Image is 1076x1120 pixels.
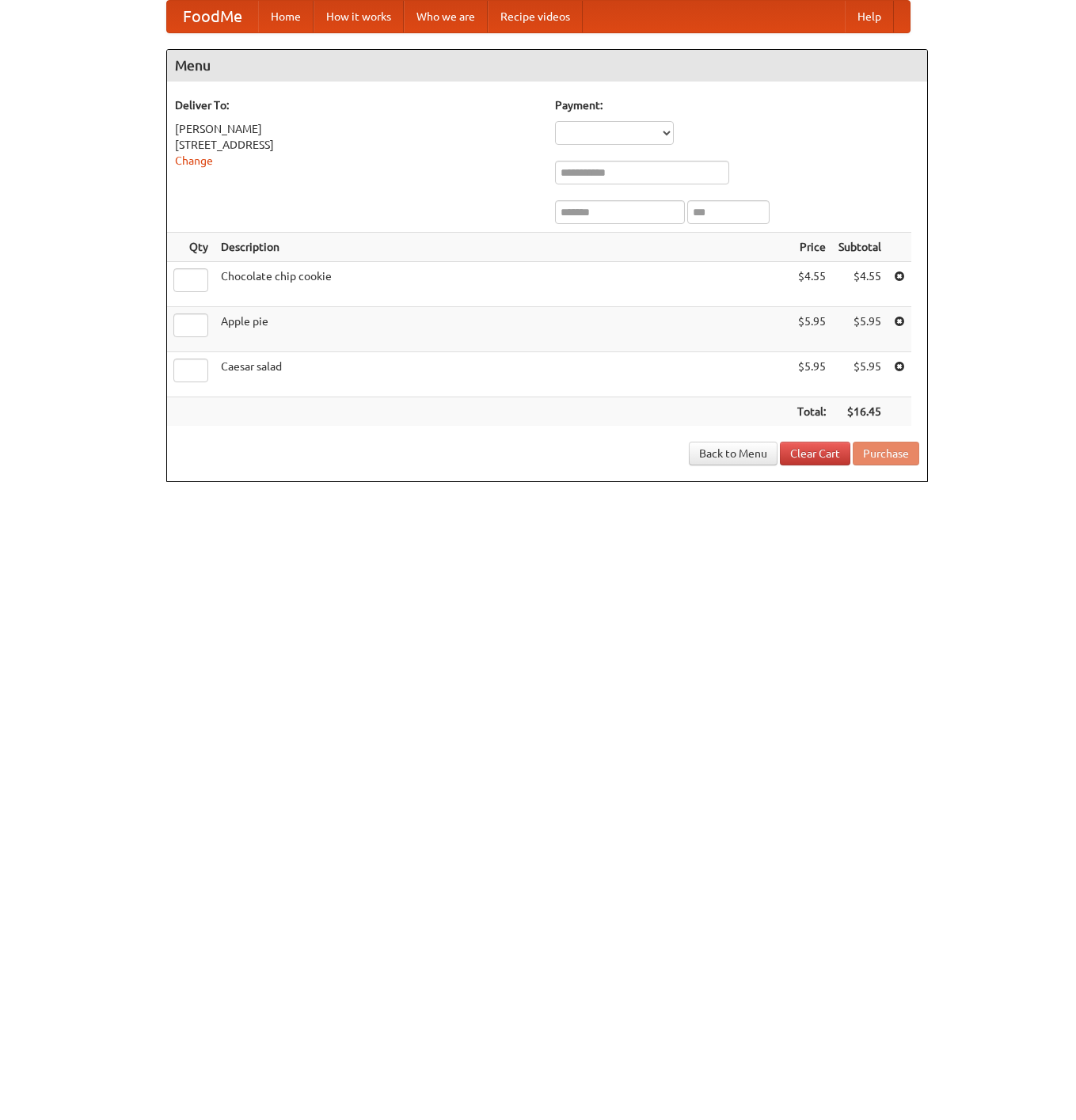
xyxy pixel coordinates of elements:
[215,262,791,307] td: Chocolate chip cookie
[488,1,583,32] a: Recipe videos
[832,352,888,397] td: $5.95
[175,121,539,137] div: [PERSON_NAME]
[175,154,213,167] a: Change
[215,352,791,397] td: Caesar salad
[167,233,215,262] th: Qty
[215,233,791,262] th: Description
[791,397,832,427] th: Total:
[175,137,539,153] div: [STREET_ADDRESS]
[832,307,888,352] td: $5.95
[175,97,539,113] h5: Deliver To:
[167,50,927,82] h4: Menu
[845,1,894,32] a: Help
[404,1,488,32] a: Who we are
[853,442,919,465] button: Purchase
[791,307,832,352] td: $5.95
[689,442,778,465] a: Back to Menu
[780,442,850,465] a: Clear Cart
[314,1,404,32] a: How it works
[791,352,832,397] td: $5.95
[791,233,832,262] th: Price
[258,1,314,32] a: Home
[832,233,888,262] th: Subtotal
[167,1,258,32] a: FoodMe
[215,307,791,352] td: Apple pie
[832,397,888,427] th: $16.45
[555,97,919,113] h5: Payment:
[791,262,832,307] td: $4.55
[832,262,888,307] td: $4.55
